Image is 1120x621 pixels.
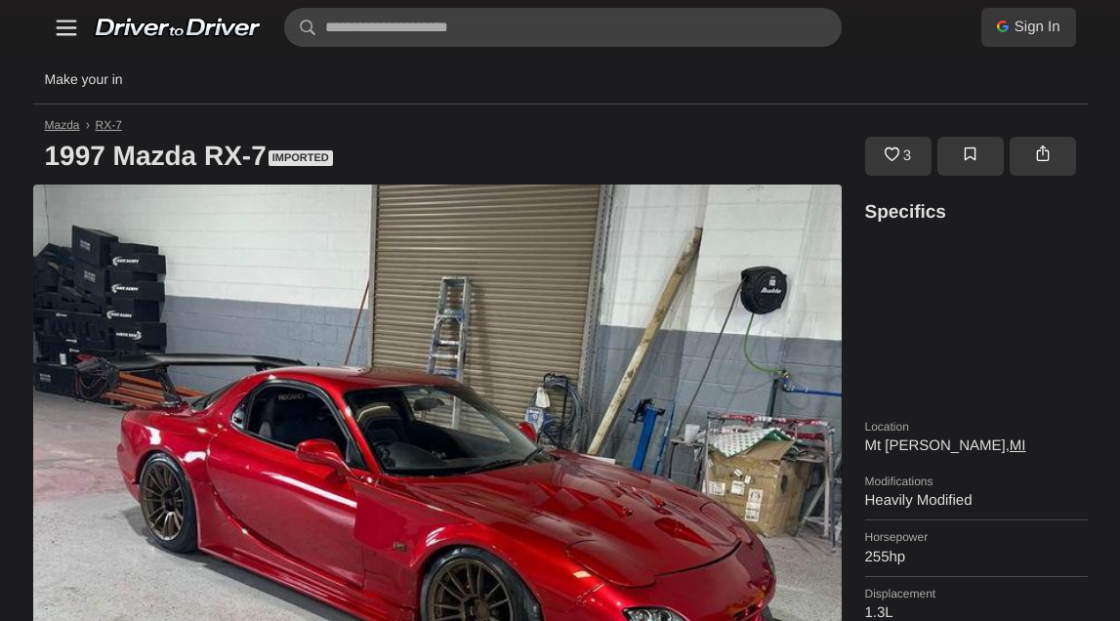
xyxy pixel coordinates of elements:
dt: Horsepower [865,530,1088,544]
dd: Mt [PERSON_NAME], [865,437,1088,455]
nav: Breadcrumb [33,118,1088,132]
dt: Location [865,420,1088,434]
a: RX-7 [96,118,122,132]
span: Imported [269,150,333,166]
h3: Specifics [865,200,1088,227]
a: Mazda [45,118,80,132]
p: Make your in [45,55,123,103]
a: MI [1010,437,1026,454]
dt: Modifications [865,475,1088,488]
dd: 255hp [865,549,1088,566]
a: Sign In [981,8,1076,47]
a: 3 [865,137,932,176]
dd: Heavily Modified [865,492,1088,510]
dt: Displacement [865,587,1088,600]
h1: 1997 Mazda RX-7 [33,128,853,185]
